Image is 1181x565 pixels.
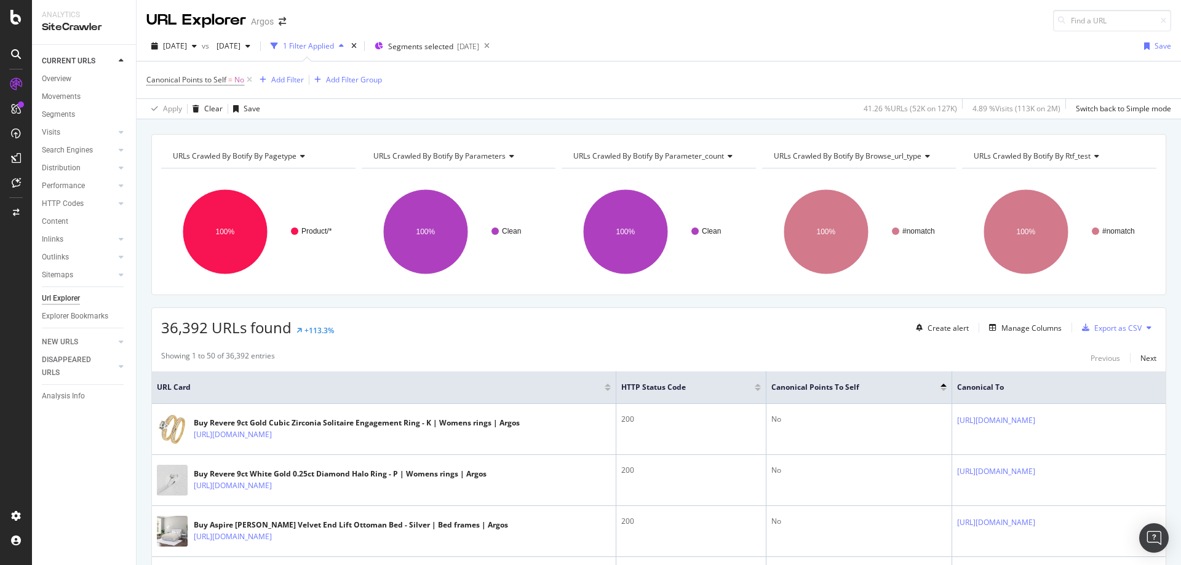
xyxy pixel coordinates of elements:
div: Buy Aspire [PERSON_NAME] Velvet End Lift Ottoman Bed - Silver | Bed frames | Argos [194,520,508,531]
text: 100% [216,227,235,236]
h4: URLs Crawled By Botify By parameter_count [571,146,745,166]
div: Overview [42,73,71,85]
span: URLs Crawled By Botify By rtf_test [974,151,1091,161]
svg: A chart. [762,178,956,285]
div: A chart. [962,178,1156,285]
a: Search Engines [42,144,115,157]
a: NEW URLS [42,336,115,349]
div: +113.3% [304,325,334,336]
div: No [771,414,947,425]
div: Buy Revere 9ct White Gold 0.25ct Diamond Halo Ring - P | Womens rings | Argos [194,468,487,480]
div: Save [244,103,260,114]
div: 41.26 % URLs ( 52K on 127K ) [864,103,957,114]
svg: A chart. [562,178,756,285]
div: Outlinks [42,251,69,264]
img: main image [157,465,188,496]
button: Manage Columns [984,320,1062,335]
div: Inlinks [42,233,63,246]
div: Sitemaps [42,269,73,282]
button: [DATE] [212,36,255,56]
div: Next [1140,353,1156,363]
h4: URLs Crawled By Botify By rtf_test [971,146,1145,166]
span: Canonical Points to Self [146,74,226,85]
div: times [349,40,359,52]
span: Segments selected [388,41,453,52]
div: Distribution [42,162,81,175]
input: Find a URL [1053,10,1171,31]
span: 2025 Aug. 6th [163,41,187,51]
a: Segments [42,108,127,121]
div: Buy Revere 9ct Gold Cubic Zirconia Solitaire Engagement Ring - K | Womens rings | Argos [194,417,520,429]
text: #nomatch [1102,227,1135,235]
div: Showing 1 to 50 of 36,392 entries [161,350,275,365]
span: = [228,74,233,85]
a: CURRENT URLS [42,55,115,68]
a: Overview [42,73,127,85]
div: Visits [42,126,60,139]
div: Segments [42,108,75,121]
div: Apply [163,103,182,114]
div: No [771,465,947,476]
a: [URL][DOMAIN_NAME] [957,465,1035,478]
text: Clean [702,227,721,235]
div: HTTP Codes [42,197,84,210]
span: URL Card [157,382,602,393]
button: Add Filter Group [309,73,382,87]
text: 100% [416,227,435,236]
a: Outlinks [42,251,115,264]
button: Clear [188,99,223,119]
text: #nomatch [902,227,935,235]
div: Add Filter [271,74,304,85]
button: 1 Filter Applied [266,36,349,56]
h4: URLs Crawled By Botify By parameters [371,146,545,166]
img: main image [157,516,188,547]
div: 200 [621,414,761,425]
span: 2025 Jul. 18th [212,41,241,51]
div: Switch back to Simple mode [1076,103,1171,114]
div: [DATE] [457,41,479,52]
text: 100% [816,227,835,236]
div: 4.89 % Visits ( 113K on 2M ) [972,103,1060,114]
div: No [771,516,947,527]
div: Argos [251,15,274,28]
div: A chart. [161,178,356,285]
div: DISAPPEARED URLS [42,354,104,379]
a: Inlinks [42,233,115,246]
svg: A chart. [362,178,556,285]
div: Previous [1091,353,1120,363]
a: Explorer Bookmarks [42,310,127,323]
div: Performance [42,180,85,192]
a: Url Explorer [42,292,127,305]
a: Distribution [42,162,115,175]
button: Apply [146,99,182,119]
div: Search Engines [42,144,93,157]
text: Clean [502,227,521,235]
div: URL Explorer [146,10,246,31]
text: 100% [616,227,635,236]
div: Analysis Info [42,390,85,403]
div: Clear [204,103,223,114]
div: 1 Filter Applied [283,41,334,51]
div: Add Filter Group [326,74,382,85]
div: Open Intercom Messenger [1139,523,1169,553]
a: Visits [42,126,115,139]
button: Next [1140,350,1156,365]
a: [URL][DOMAIN_NAME] [194,429,272,441]
div: Export as CSV [1094,323,1142,333]
div: Analytics [42,10,126,20]
a: Analysis Info [42,390,127,403]
div: Movements [42,90,81,103]
button: Create alert [911,318,969,338]
div: Manage Columns [1001,323,1062,333]
div: Create alert [928,323,969,333]
div: 200 [621,465,761,476]
a: [URL][DOMAIN_NAME] [194,480,272,492]
span: 36,392 URLs found [161,317,292,338]
button: Export as CSV [1077,318,1142,338]
span: Canonical Points to Self [771,382,922,393]
span: vs [202,41,212,51]
a: Content [42,215,127,228]
a: Movements [42,90,127,103]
